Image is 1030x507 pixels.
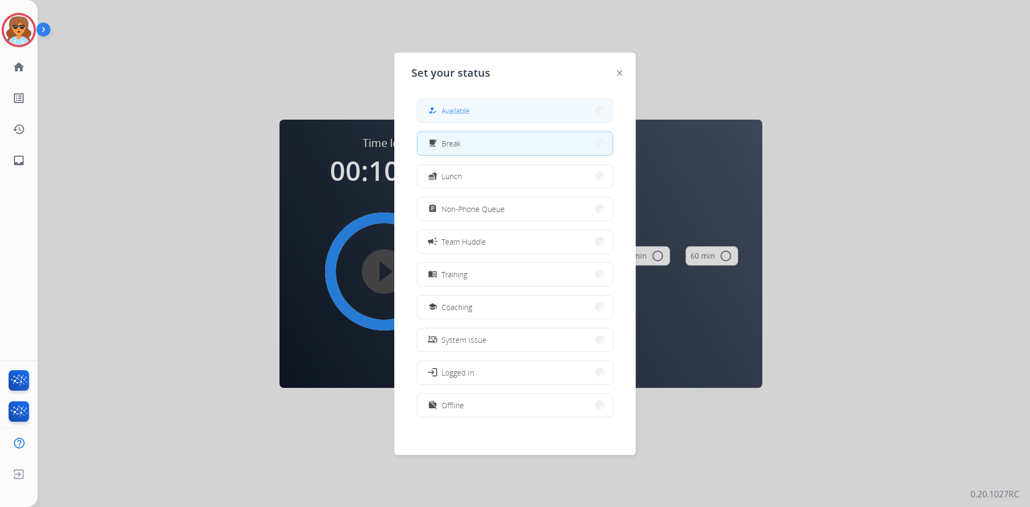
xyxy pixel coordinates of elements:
mat-icon: campaign [427,236,438,247]
span: Break [442,138,461,149]
span: Offline [442,400,464,411]
mat-icon: inbox [12,154,25,167]
button: Lunch [417,165,613,188]
img: avatar [4,15,34,45]
mat-icon: history [12,123,25,136]
mat-icon: how_to_reg [428,106,437,115]
button: Offline [417,394,613,417]
mat-icon: work_off [428,401,437,410]
span: Lunch [442,171,462,182]
p: 0.20.1027RC [970,488,1019,501]
mat-icon: list_alt [12,92,25,105]
button: Break [417,132,613,155]
span: Set your status [411,65,490,80]
span: Team Huddle [442,236,486,247]
mat-icon: login [427,367,438,378]
mat-icon: phonelink_off [428,335,437,344]
button: Non-Phone Queue [417,197,613,221]
button: Available [417,99,613,122]
span: Training [442,269,467,280]
button: Logged In [417,361,613,384]
mat-icon: menu_book [428,270,437,279]
span: Available [442,105,470,116]
span: Coaching [442,302,472,313]
button: Training [417,263,613,286]
mat-icon: free_breakfast [428,139,437,148]
mat-icon: assignment [428,204,437,214]
span: System Issue [442,334,487,346]
button: Coaching [417,296,613,319]
button: Team Huddle [417,230,613,253]
span: Non-Phone Queue [442,203,505,215]
mat-icon: school [428,303,437,312]
img: close-button [617,70,622,76]
mat-icon: home [12,61,25,74]
button: System Issue [417,328,613,351]
mat-icon: fastfood [428,172,437,181]
span: Logged In [442,367,474,378]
